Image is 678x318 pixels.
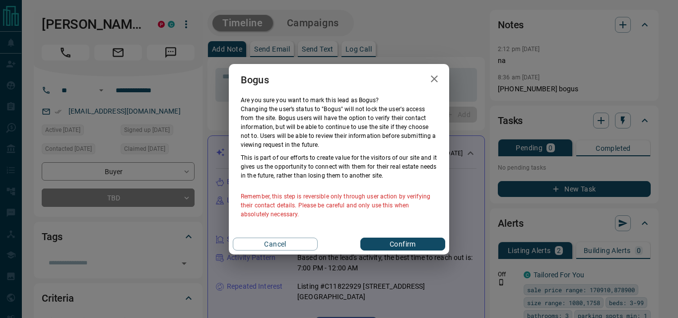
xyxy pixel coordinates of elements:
[360,238,445,251] button: Confirm
[233,238,318,251] button: Cancel
[229,64,281,96] h2: Bogus
[241,105,437,149] p: Changing the user’s status to "Bogus" will not lock the user's access from the site. Bogus users ...
[241,192,437,219] p: Remember, this step is reversible only through user action by verifying their contact details. Pl...
[241,96,437,105] p: Are you sure you want to mark this lead as Bogus ?
[241,153,437,180] p: This is part of our efforts to create value for the visitors of our site and it gives us the oppo...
